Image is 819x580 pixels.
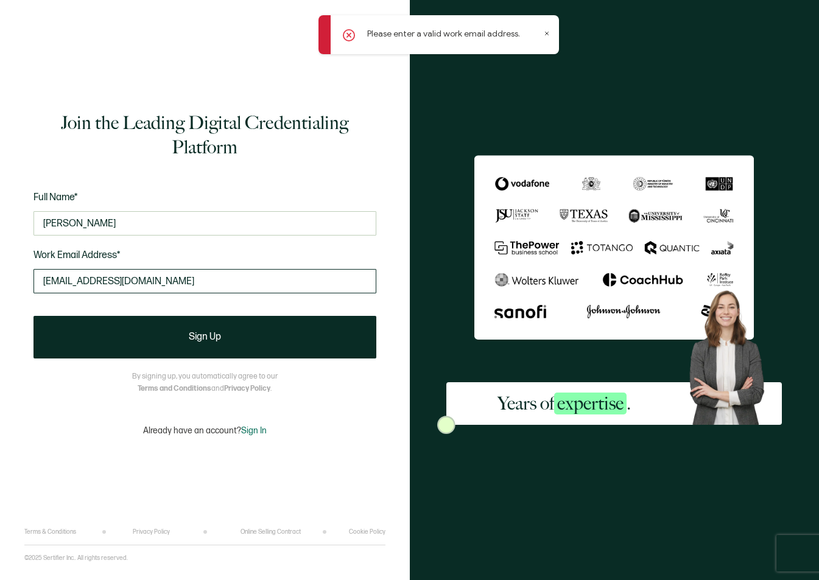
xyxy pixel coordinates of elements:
[33,250,121,261] span: Work Email Address*
[24,554,128,562] p: ©2025 Sertifier Inc.. All rights reserved.
[189,332,221,342] span: Sign Up
[33,316,376,358] button: Sign Up
[24,528,76,536] a: Terms & Conditions
[133,528,170,536] a: Privacy Policy
[437,416,455,434] img: Sertifier Signup
[367,27,520,40] p: Please enter a valid work email address.
[241,425,267,436] span: Sign In
[241,528,301,536] a: Online Selling Contract
[33,111,376,159] h1: Join the Leading Digital Credentialing Platform
[132,371,278,395] p: By signing up, you automatically agree to our and .
[349,528,385,536] a: Cookie Policy
[33,192,78,203] span: Full Name*
[497,391,631,416] h2: Years of .
[143,425,267,436] p: Already have an account?
[224,384,270,393] a: Privacy Policy
[138,384,211,393] a: Terms and Conditions
[33,269,376,293] input: Enter your work email address
[681,284,782,425] img: Sertifier Signup - Years of <span class="strong-h">expertise</span>. Hero
[474,155,754,340] img: Sertifier Signup - Years of <span class="strong-h">expertise</span>.
[33,211,376,236] input: Jane Doe
[554,393,627,414] span: expertise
